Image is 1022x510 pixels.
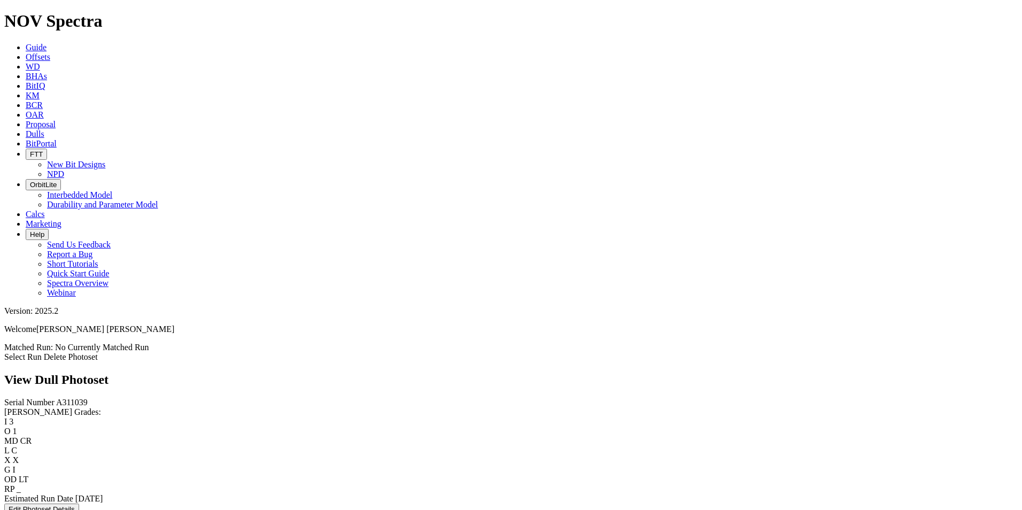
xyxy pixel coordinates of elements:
[47,200,158,209] a: Durability and Parameter Model
[4,455,11,465] label: X
[55,343,149,352] span: No Currently Matched Run
[26,62,40,71] a: WD
[75,494,103,503] span: [DATE]
[56,398,88,407] span: A311039
[4,352,42,361] a: Select Run
[26,229,49,240] button: Help
[26,101,43,110] a: BCR
[4,446,9,455] label: L
[4,494,73,503] label: Estimated Run Date
[4,436,18,445] label: MD
[4,398,55,407] label: Serial Number
[4,475,17,484] label: OD
[26,43,47,52] a: Guide
[13,465,16,474] span: I
[9,417,13,426] span: 3
[26,149,47,160] button: FTT
[47,269,109,278] a: Quick Start Guide
[13,427,17,436] span: 1
[4,427,11,436] label: O
[47,190,112,199] a: Interbedded Model
[26,52,50,61] a: Offsets
[47,288,76,297] a: Webinar
[4,373,1018,387] h2: View Dull Photoset
[36,324,174,334] span: [PERSON_NAME] [PERSON_NAME]
[30,230,44,238] span: Help
[26,91,40,100] a: KM
[4,343,53,352] span: Matched Run:
[17,484,21,493] span: _
[26,110,44,119] a: OAR
[26,210,45,219] a: Calcs
[47,259,98,268] a: Short Tutorials
[4,465,11,474] label: G
[30,150,43,158] span: FTT
[47,240,111,249] a: Send Us Feedback
[47,279,109,288] a: Spectra Overview
[47,160,105,169] a: New Bit Designs
[4,417,7,426] label: I
[20,436,32,445] span: CR
[26,120,56,129] a: Proposal
[4,407,1018,417] div: [PERSON_NAME] Grades:
[47,169,64,179] a: NPD
[47,250,92,259] a: Report a Bug
[4,324,1018,334] p: Welcome
[4,484,14,493] label: RP
[26,219,61,228] a: Marketing
[4,11,1018,31] h1: NOV Spectra
[26,72,47,81] a: BHAs
[44,352,98,361] a: Delete Photoset
[26,81,45,90] a: BitIQ
[19,475,28,484] span: LT
[13,455,19,465] span: X
[30,181,57,189] span: OrbitLite
[4,306,1018,316] div: Version: 2025.2
[11,446,17,455] span: C
[26,179,61,190] button: OrbitLite
[26,129,44,138] a: Dulls
[26,139,57,148] a: BitPortal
